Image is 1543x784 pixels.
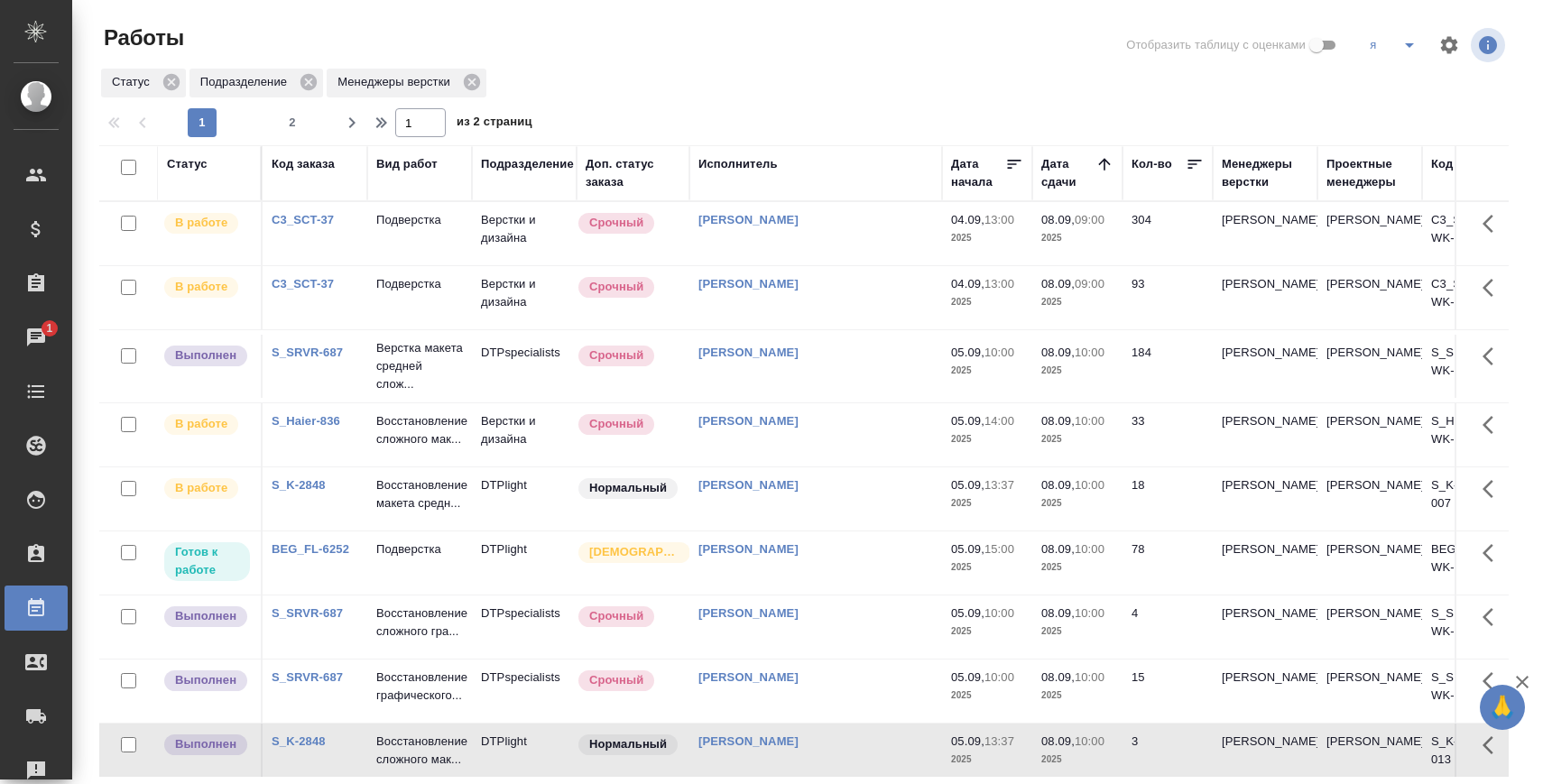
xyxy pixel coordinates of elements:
[376,275,463,293] p: Подверстка
[272,478,326,492] a: S_K-2848
[376,155,438,173] div: Вид работ
[1317,266,1422,329] td: [PERSON_NAME]
[1041,346,1075,359] p: 08.09,
[162,476,252,501] div: Исполнитель выполняет работу
[175,671,236,689] p: Выполнен
[1222,211,1308,229] p: [PERSON_NAME]
[1422,659,1527,723] td: S_SRVR-687-WK-010
[951,213,984,226] p: 04.09,
[272,346,343,359] a: S_SRVR-687
[162,275,252,300] div: Исполнитель выполняет работу
[35,319,63,337] span: 1
[272,213,334,226] a: C3_SCT-37
[1472,202,1515,245] button: Здесь прячутся важные кнопки
[1041,542,1075,556] p: 08.09,
[951,558,1023,576] p: 2025
[698,542,799,556] a: [PERSON_NAME]
[1422,202,1527,265] td: C3_SCT-37-WK-037
[1472,595,1515,639] button: Здесь прячутся важные кнопки
[1422,335,1527,398] td: S_SRVR-687-WK-007
[951,277,984,291] p: 04.09,
[1480,685,1525,730] button: 🙏
[589,346,643,364] p: Срочный
[376,540,463,558] p: Подверстка
[1041,277,1075,291] p: 08.09,
[472,659,577,723] td: DTPspecialists
[162,604,252,629] div: Исполнитель завершил работу
[1123,403,1213,466] td: 33
[1123,202,1213,265] td: 304
[1132,155,1172,173] div: Кол-во
[984,213,1014,226] p: 13:00
[951,478,984,492] p: 05.09,
[1472,467,1515,511] button: Здесь прячутся важные кнопки
[1041,751,1113,769] p: 2025
[175,278,227,296] p: В работе
[376,412,463,448] p: Восстановление сложного мак...
[984,414,1014,428] p: 14:00
[1041,430,1113,448] p: 2025
[376,211,463,229] p: Подверстка
[1075,346,1104,359] p: 10:00
[1317,403,1422,466] td: [PERSON_NAME]
[376,604,463,641] p: Восстановление сложного гра...
[278,114,307,132] span: 2
[1422,595,1527,659] td: S_SRVR-687-WK-011
[5,315,68,360] a: 1
[1422,467,1527,530] td: S_K-2848-WK-007
[162,669,252,693] div: Исполнитель завершил работу
[1041,362,1113,380] p: 2025
[589,607,643,625] p: Срочный
[1428,23,1471,67] span: Настроить таблицу
[1317,202,1422,265] td: [PERSON_NAME]
[1075,213,1104,226] p: 09:00
[1222,540,1308,558] p: [PERSON_NAME]
[1222,733,1308,751] p: [PERSON_NAME]
[1041,670,1075,684] p: 08.09,
[472,202,577,265] td: Верстки и дизайна
[1326,155,1413,191] div: Проектные менеджеры
[1222,344,1308,362] p: [PERSON_NAME]
[984,478,1014,492] p: 13:37
[472,595,577,659] td: DTPspecialists
[586,155,680,191] div: Доп. статус заказа
[162,412,252,437] div: Исполнитель выполняет работу
[951,414,984,428] p: 05.09,
[984,734,1014,748] p: 13:37
[698,277,799,291] a: [PERSON_NAME]
[1123,266,1213,329] td: 93
[175,415,227,433] p: В работе
[984,542,1014,556] p: 15:00
[112,73,156,91] p: Статус
[175,214,227,232] p: В работе
[472,266,577,329] td: Верстки и дизайна
[1222,275,1308,293] p: [PERSON_NAME]
[327,69,486,97] div: Менеджеры верстки
[951,494,1023,512] p: 2025
[1041,606,1075,620] p: 08.09,
[1422,403,1527,466] td: S_Haier-836-WK-012
[481,155,574,173] div: Подразделение
[589,415,643,433] p: Срочный
[1222,604,1308,623] p: [PERSON_NAME]
[951,623,1023,641] p: 2025
[951,542,984,556] p: 05.09,
[951,229,1023,247] p: 2025
[1472,659,1515,703] button: Здесь прячутся важные кнопки
[337,73,457,91] p: Менеджеры верстки
[1041,213,1075,226] p: 08.09,
[272,606,343,620] a: S_SRVR-687
[698,346,799,359] a: [PERSON_NAME]
[175,735,236,753] p: Выполнен
[951,430,1023,448] p: 2025
[984,346,1014,359] p: 10:00
[698,414,799,428] a: [PERSON_NAME]
[1317,595,1422,659] td: [PERSON_NAME]
[1422,266,1527,329] td: C3_SCT-37-WK-038
[272,734,326,748] a: S_K-2848
[1075,414,1104,428] p: 10:00
[272,414,340,428] a: S_Haier-836
[1222,476,1308,494] p: [PERSON_NAME]
[175,607,236,625] p: Выполнен
[951,670,984,684] p: 05.09,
